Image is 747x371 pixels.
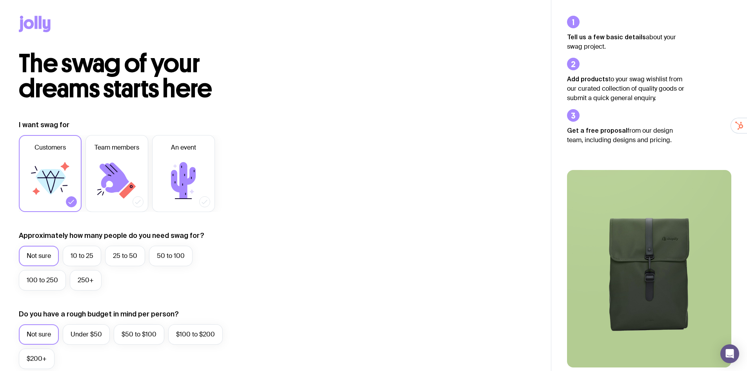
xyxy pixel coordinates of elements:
span: Customers [35,143,66,152]
strong: Tell us a few basic details [567,33,646,40]
span: Team members [95,143,139,152]
label: Not sure [19,246,59,266]
label: $100 to $200 [168,324,223,345]
div: Open Intercom Messenger [720,344,739,363]
strong: Add products [567,75,609,82]
label: Under $50 [63,324,110,345]
label: 10 to 25 [63,246,101,266]
label: Do you have a rough budget in mind per person? [19,309,179,319]
strong: Get a free proposal [567,127,627,134]
span: An event [171,143,196,152]
label: 25 to 50 [105,246,145,266]
label: 100 to 250 [19,270,66,291]
p: from our design team, including designs and pricing. [567,126,685,145]
label: Approximately how many people do you need swag for? [19,231,204,240]
p: to your swag wishlist from our curated collection of quality goods or submit a quick general enqu... [567,74,685,103]
label: Not sure [19,324,59,345]
span: The swag of your dreams starts here [19,48,212,104]
label: $50 to $100 [114,324,164,345]
label: 50 to 100 [149,246,193,266]
p: about your swag project. [567,32,685,51]
label: $200+ [19,349,55,369]
label: 250+ [70,270,102,291]
label: I want swag for [19,120,69,130]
